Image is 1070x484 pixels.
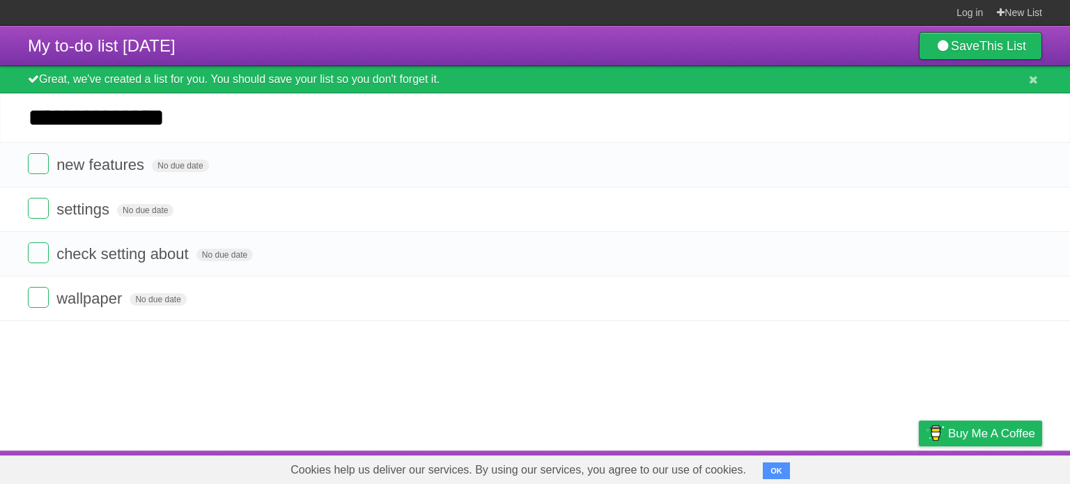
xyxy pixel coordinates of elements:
[28,242,49,263] label: Done
[28,153,49,174] label: Done
[780,454,836,481] a: Developers
[196,249,253,261] span: No due date
[277,456,760,484] span: Cookies help us deliver our services. By using our services, you agree to our use of cookies.
[853,454,884,481] a: Terms
[117,204,173,217] span: No due date
[926,421,945,445] img: Buy me a coffee
[763,462,790,479] button: OK
[56,156,148,173] span: new features
[979,39,1026,53] b: This List
[56,201,113,218] span: settings
[734,454,763,481] a: About
[901,454,937,481] a: Privacy
[919,32,1042,60] a: SaveThis List
[28,198,49,219] label: Done
[919,421,1042,446] a: Buy me a coffee
[152,159,208,172] span: No due date
[948,421,1035,446] span: Buy me a coffee
[28,287,49,308] label: Done
[130,293,186,306] span: No due date
[56,245,192,263] span: check setting about
[954,454,1042,481] a: Suggest a feature
[28,36,176,55] span: My to-do list [DATE]
[56,290,125,307] span: wallpaper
